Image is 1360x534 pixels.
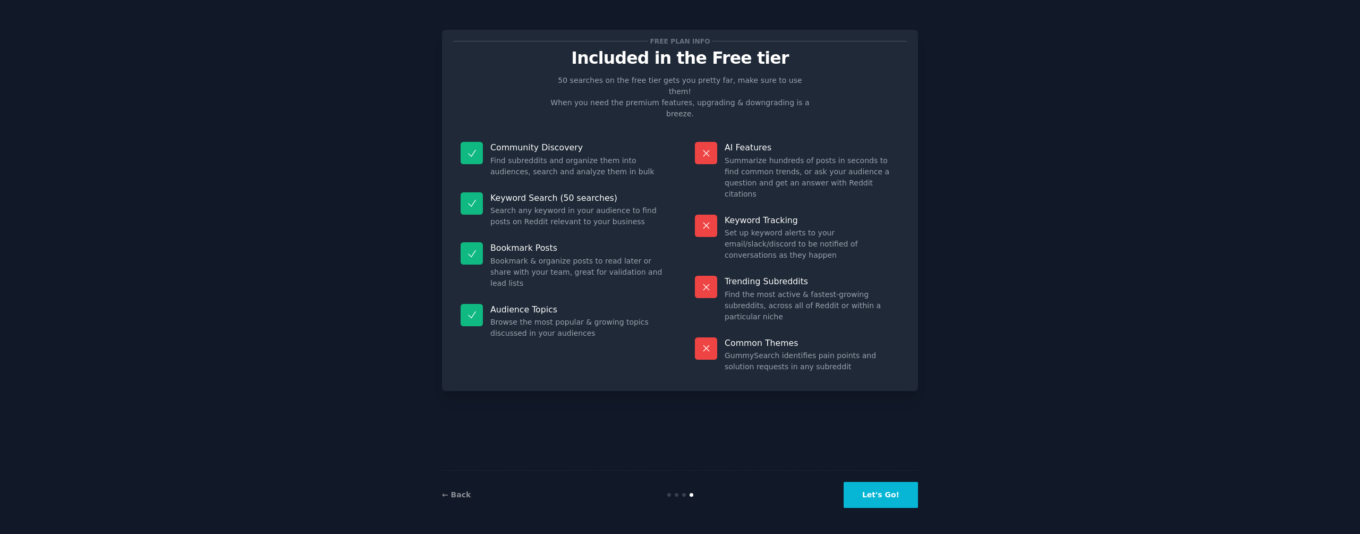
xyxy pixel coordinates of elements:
dd: Summarize hundreds of posts in seconds to find common trends, or ask your audience a question and... [725,155,899,200]
p: Bookmark Posts [490,242,665,253]
p: Trending Subreddits [725,276,899,287]
dd: Browse the most popular & growing topics discussed in your audiences [490,317,665,339]
p: Included in the Free tier [453,49,907,67]
p: AI Features [725,142,899,153]
dd: Set up keyword alerts to your email/slack/discord to be notified of conversations as they happen [725,227,899,261]
dd: Find the most active & fastest-growing subreddits, across all of Reddit or within a particular niche [725,289,899,323]
a: ← Back [442,490,471,499]
p: Community Discovery [490,142,665,153]
dd: Find subreddits and organize them into audiences, search and analyze them in bulk [490,155,665,177]
button: Let's Go! [844,482,918,508]
p: Keyword Tracking [725,215,899,226]
p: Audience Topics [490,304,665,315]
dd: GummySearch identifies pain points and solution requests in any subreddit [725,350,899,372]
p: Common Themes [725,337,899,349]
dd: Bookmark & organize posts to read later or share with your team, great for validation and lead lists [490,256,665,289]
p: Keyword Search (50 searches) [490,192,665,204]
dd: Search any keyword in your audience to find posts on Reddit relevant to your business [490,205,665,227]
span: Free plan info [648,36,712,47]
p: 50 searches on the free tier gets you pretty far, make sure to use them! When you need the premiu... [546,75,814,120]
